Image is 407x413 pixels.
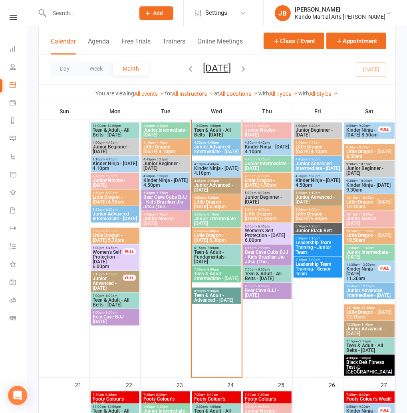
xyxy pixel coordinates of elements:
[92,158,138,161] span: 4:10pm
[244,405,290,409] span: 4:00pm
[92,128,138,137] span: Teen & Adult - All Belts - [DATE]
[295,237,341,240] span: 6:30pm
[194,229,239,233] span: 5:30pm
[299,90,310,97] strong: with
[244,124,290,128] span: 4:00pm
[194,271,239,281] span: Teen & Adult - Intermediate - [DATE]
[275,5,291,21] div: JB
[104,311,117,314] span: - 9:00pm
[92,233,138,243] span: Little Dragon - [DATE] 5.30pm
[346,233,393,243] span: Little Dragon - [DATE] 10.50am
[270,91,299,97] a: All Types
[307,191,320,195] span: - 6:10pm
[194,216,239,226] span: Junior Intermediate - [DATE]
[92,246,123,250] span: 6:00pm
[155,405,168,409] span: - 4:40pm
[307,225,320,228] span: - 6:30pm
[143,161,189,171] span: Junior Beginner - [DATE]
[346,128,379,137] span: Kinder Ninja - [DATE] 8.50am
[92,397,138,406] span: Footy Colour's Week!
[92,273,123,276] span: 6:15pm
[307,237,320,240] span: - 7:15pm
[295,258,341,262] span: 7:15pm
[92,124,138,128] span: 11:00am
[244,144,290,154] span: Kinder Ninja - [DATE] 4.10pm
[92,178,138,188] span: Junior Novice - [DATE]
[194,200,239,209] span: Little Dragon - [DATE] 4.50pm
[121,38,151,55] button: Free Trials
[194,289,239,293] span: 8:00pm
[165,90,173,97] strong: for
[92,208,138,211] span: 5:30pm
[104,191,117,195] span: - 5:20pm
[126,378,140,391] div: 22
[106,405,121,409] span: - 12:00pm
[8,386,27,405] div: Open Intercom Messenger
[244,128,290,137] span: Junior Novice - [DATE]
[295,240,341,255] span: Leadership Team Training - Junior Team
[295,13,385,20] div: Kando Martial Arts [PERSON_NAME]
[139,6,173,20] button: Add
[244,250,290,264] span: Bear Cave Cubs BJJ - Kids Brazilian Jiu Jitsu (Thu...
[92,191,138,195] span: 4:50pm
[92,311,138,314] span: 8:00pm
[194,213,239,216] span: 5:30pm
[206,213,219,216] span: - 6:10pm
[92,229,138,233] span: 5:30pm
[242,103,293,120] th: Thu
[244,178,290,188] span: Little Dragon - [DATE] 4.50pm
[220,91,259,97] a: All Locations
[378,265,391,271] div: FULL
[346,124,379,128] span: 8:50am
[295,195,341,204] span: Junior Advanced - [DATE]
[194,162,239,166] span: 4:10pm
[90,103,141,120] th: Mon
[10,95,28,113] a: Payments
[264,33,324,49] button: Class / Event
[346,213,393,216] span: 10:15am
[256,393,269,397] span: - 8:30am
[143,124,189,128] span: 4:00pm
[329,378,343,391] div: 26
[92,298,138,307] span: Teen & Adult - All Belts - [DATE]
[10,256,28,274] a: What's New
[104,229,117,233] span: - 6:00pm
[346,246,393,250] span: 11:00am
[143,174,189,178] span: 4:50pm
[307,141,320,144] span: - 4:40pm
[50,61,79,76] button: Day
[123,249,136,255] div: FULL
[359,285,375,288] span: - 12:25pm
[104,273,117,276] span: - 6:55pm
[197,38,243,55] button: Online Meetings
[10,274,28,292] a: General attendance kiosk mode
[256,141,270,144] span: - 4:40pm
[295,228,341,233] span: Junior Black Belt
[295,211,341,221] span: Little Dragon - [DATE] 5.30pm
[244,174,290,178] span: 4:50pm
[155,191,168,195] span: - 6:15pm
[346,267,379,281] span: Kinder Ninja - [DATE] 11.30am
[155,393,167,397] span: - 8:30am
[153,10,163,16] span: Add
[143,397,189,406] span: Footy Colour's Week!
[346,146,393,149] span: 8:50am
[244,161,290,171] span: Junior Intermediate - [DATE]
[206,196,219,200] span: - 5:20pm
[205,393,218,397] span: - 8:30am
[244,288,290,298] span: Bear Cave BJJ - [DATE]
[173,91,214,97] a: All Instructors
[346,250,393,259] span: Junior Intermediate - [DATE]
[143,178,189,188] span: Kinder Ninja - [DATE] 4.50pm
[227,378,242,391] div: 24
[307,124,320,128] span: - 4:40pm
[295,124,341,128] span: 4:00pm
[194,141,239,144] span: 4:00pm
[358,356,371,360] span: - 5:00pm
[256,124,270,128] span: - 4:40pm
[104,208,117,211] span: - 6:10pm
[244,228,290,243] span: Women's Self Protection - [DATE] 6.00pm
[346,179,393,183] span: 9:30am
[307,208,320,211] span: - 6:00pm
[357,405,370,409] span: - 9:20am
